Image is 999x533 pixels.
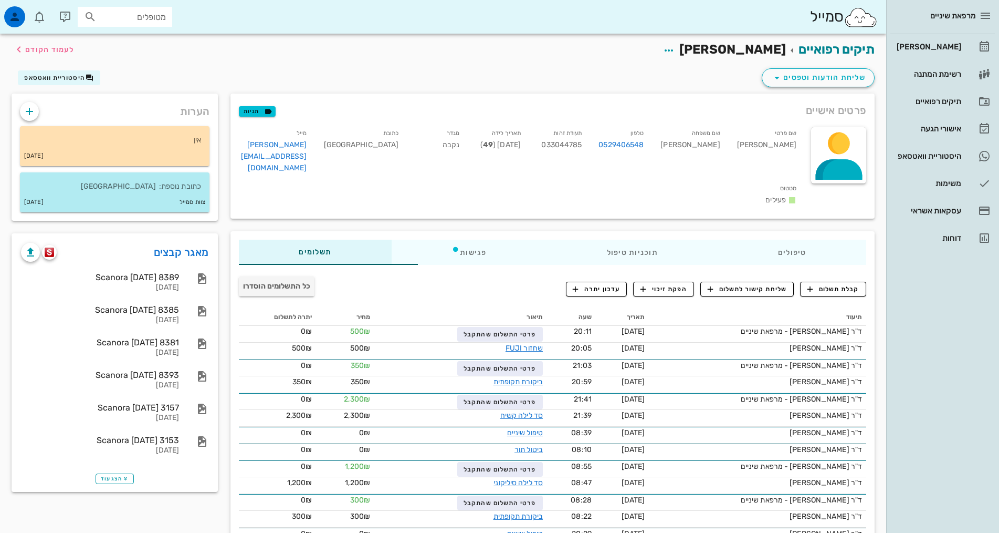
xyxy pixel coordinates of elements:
[345,462,370,471] span: 1,200₪
[572,377,592,386] span: 20:59
[630,130,644,137] small: טלפון
[633,282,694,296] button: הפקת זיכוי
[652,125,728,180] div: [PERSON_NAME]
[154,244,209,261] a: מאגר קבצים
[345,478,370,487] span: 1,200₪
[741,395,862,404] span: ד"ר [PERSON_NAME] - מרפאת שיניים
[718,240,866,265] div: טיפולים
[596,309,649,326] th: תאריך
[895,207,961,215] div: עסקאות אשראי
[890,89,995,114] a: תיקים רפואיים
[392,240,546,265] div: פגישות
[895,97,961,106] div: תיקים רפואיים
[807,284,859,294] span: קבלת תשלום
[500,411,543,420] a: סד לילה קשיח
[790,445,862,454] span: ד"ר [PERSON_NAME]
[790,512,862,521] span: ד"ר [PERSON_NAME]
[541,140,582,149] span: 033044785
[844,7,878,28] img: SmileCloud logo
[457,327,543,342] button: פרטי התשלום שהתקבל
[351,377,370,386] span: 350₪
[890,61,995,87] a: רשימת המתנה
[895,125,961,133] div: אישורי הגעה
[28,135,201,146] p: אין
[297,130,307,137] small: מייל
[24,74,85,81] span: היסטוריית וואטסאפ
[546,240,718,265] div: תוכניות טיפול
[447,130,459,137] small: מגדר
[771,71,866,84] span: שליחת הודעות וטפסים
[21,348,179,357] div: [DATE]
[790,478,862,487] span: ד"ר [PERSON_NAME]
[239,309,316,326] th: יתרה לתשלום
[547,309,596,326] th: שעה
[243,376,312,387] div: 350₪
[21,272,179,282] div: Scanora [DATE] 8389
[350,344,370,353] span: 500₪
[480,140,521,149] span: [DATE] ( )
[407,125,468,180] div: נקבה
[507,428,543,437] a: טיפול שיניים
[243,360,312,371] div: 0₪
[243,495,312,506] div: 0₪
[800,282,866,296] button: קבלת תשלום
[492,130,521,137] small: תאריך לידה
[274,313,312,321] span: יתרה לתשלום
[890,34,995,59] a: [PERSON_NAME]
[571,428,592,437] span: 08:39
[895,43,961,51] div: [PERSON_NAME]
[21,337,179,347] div: Scanora [DATE] 8381
[483,140,493,149] strong: 49
[243,461,312,472] div: 0₪
[729,125,805,180] div: [PERSON_NAME]
[798,42,875,57] a: תיקים רפואיים
[790,428,862,437] span: ד"ר [PERSON_NAME]
[101,476,129,482] span: הצג עוד
[640,284,687,294] span: הפקת זיכוי
[13,40,74,59] button: לעמוד הקודם
[21,446,179,455] div: [DATE]
[810,6,878,28] div: סמייל
[383,130,399,137] small: כתובת
[464,365,536,372] span: פרטי התשלום שהתקבל
[622,377,645,386] span: [DATE]
[350,496,370,505] span: 300₪
[741,496,862,505] span: ד"ר [PERSON_NAME] - מרפאת שיניים
[21,370,179,380] div: Scanora [DATE] 8393
[895,179,961,188] div: משימות
[241,140,307,172] a: [PERSON_NAME][EMAIL_ADDRESS][DOMAIN_NAME]
[359,428,370,437] span: 0₪
[622,445,645,454] span: [DATE]
[464,466,536,473] span: פרטי התשלום שהתקבל
[21,414,179,423] div: [DATE]
[464,499,536,507] span: פרטי התשלום שהתקבל
[846,313,863,321] span: תיעוד
[890,116,995,141] a: אישורי הגעה
[31,8,37,15] span: תג
[790,411,862,420] span: ד"ר [PERSON_NAME]
[622,361,645,370] span: [DATE]
[493,478,543,487] a: סד לילה סיליקוני
[598,139,644,151] a: 0529406548
[21,316,179,325] div: [DATE]
[45,248,55,257] img: scanora logo
[316,309,374,326] th: מחיר
[622,327,645,336] span: [DATE]
[344,411,370,420] span: 2,300₪
[28,181,201,192] p: כתובת נוספת: [GEOGRAPHIC_DATA]
[765,196,786,204] span: פעילים
[24,150,44,162] small: [DATE]
[692,130,720,137] small: שם משפחה
[762,68,875,87] button: שליחת הודעות וטפסים
[374,309,547,326] th: תיאור
[464,331,536,338] span: פרטי התשלום שהתקבל
[622,496,645,505] span: [DATE]
[243,427,312,438] div: 0₪
[622,428,645,437] span: [DATE]
[527,313,543,321] span: תיאור
[299,249,331,256] span: תשלומים
[21,403,179,413] div: Scanora [DATE] 3157
[514,445,543,454] a: ביטול תור
[350,512,370,521] span: 300₪
[895,234,961,242] div: דוחות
